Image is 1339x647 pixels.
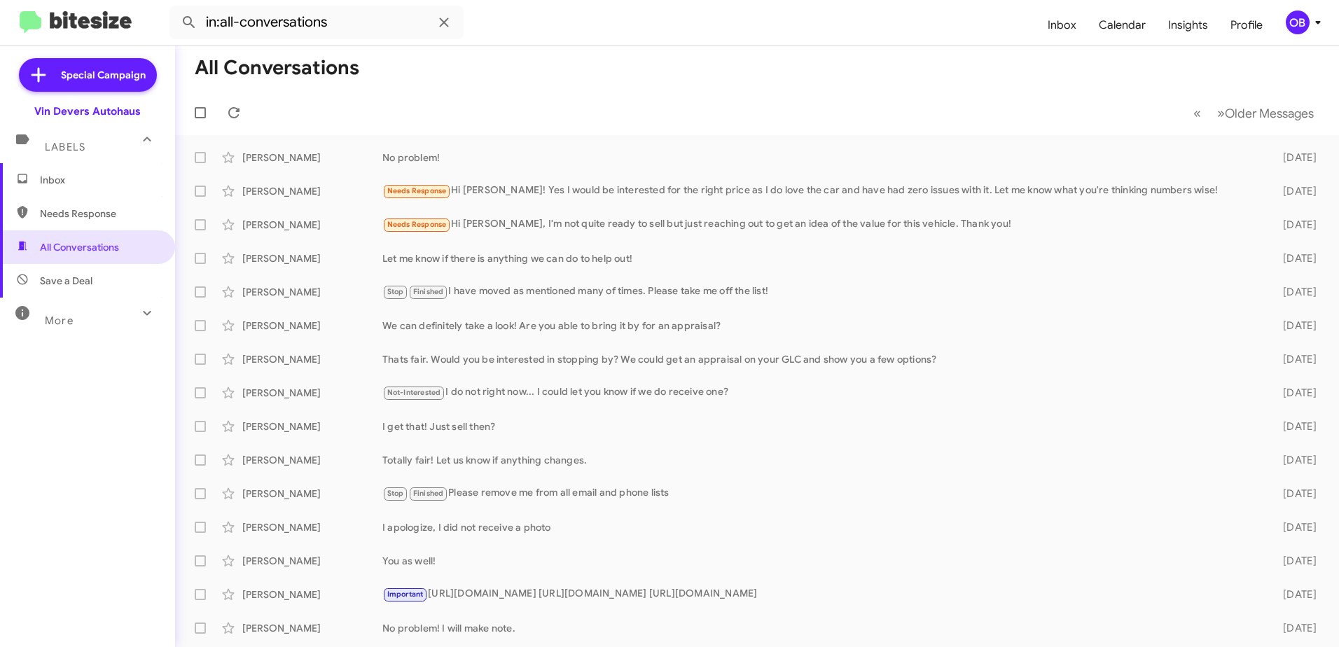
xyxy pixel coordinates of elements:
[387,186,447,195] span: Needs Response
[382,216,1261,232] div: Hi [PERSON_NAME], I'm not quite ready to sell but just reaching out to get an idea of the value f...
[1088,5,1157,46] a: Calendar
[40,173,159,187] span: Inbox
[1261,621,1328,635] div: [DATE]
[382,485,1261,501] div: Please remove me from all email and phone lists
[382,284,1261,300] div: I have moved as mentioned many of times. Please take me off the list!
[387,220,447,229] span: Needs Response
[1261,352,1328,366] div: [DATE]
[1185,99,1209,127] button: Previous
[1261,184,1328,198] div: [DATE]
[1261,520,1328,534] div: [DATE]
[242,184,382,198] div: [PERSON_NAME]
[242,151,382,165] div: [PERSON_NAME]
[1219,5,1274,46] a: Profile
[195,57,359,79] h1: All Conversations
[1261,587,1328,601] div: [DATE]
[1261,251,1328,265] div: [DATE]
[242,319,382,333] div: [PERSON_NAME]
[387,489,404,498] span: Stop
[40,207,159,221] span: Needs Response
[1261,285,1328,299] div: [DATE]
[1209,99,1322,127] button: Next
[1217,104,1225,122] span: »
[1225,106,1314,121] span: Older Messages
[382,554,1261,568] div: You as well!
[1261,453,1328,467] div: [DATE]
[387,590,424,599] span: Important
[382,453,1261,467] div: Totally fair! Let us know if anything changes.
[1261,554,1328,568] div: [DATE]
[382,621,1261,635] div: No problem! I will make note.
[1261,386,1328,400] div: [DATE]
[242,251,382,265] div: [PERSON_NAME]
[242,419,382,433] div: [PERSON_NAME]
[382,319,1261,333] div: We can definitely take a look! Are you able to bring it by for an appraisal?
[19,58,157,92] a: Special Campaign
[242,218,382,232] div: [PERSON_NAME]
[382,520,1261,534] div: I apologize, I did not receive a photo
[1036,5,1088,46] a: Inbox
[242,386,382,400] div: [PERSON_NAME]
[1286,11,1310,34] div: OB
[242,554,382,568] div: [PERSON_NAME]
[242,453,382,467] div: [PERSON_NAME]
[1157,5,1219,46] a: Insights
[1274,11,1324,34] button: OB
[1261,151,1328,165] div: [DATE]
[242,285,382,299] div: [PERSON_NAME]
[40,240,119,254] span: All Conversations
[1261,419,1328,433] div: [DATE]
[1193,104,1201,122] span: «
[242,520,382,534] div: [PERSON_NAME]
[1261,487,1328,501] div: [DATE]
[34,104,141,118] div: Vin Devers Autohaus
[382,183,1261,199] div: Hi [PERSON_NAME]! Yes I would be interested for the right price as I do love the car and have had...
[45,314,74,327] span: More
[382,352,1261,366] div: Thats fair. Would you be interested in stopping by? We could get an appraisal on your GLC and sho...
[242,587,382,601] div: [PERSON_NAME]
[1186,99,1322,127] nav: Page navigation example
[413,287,444,296] span: Finished
[413,489,444,498] span: Finished
[40,274,92,288] span: Save a Deal
[242,621,382,635] div: [PERSON_NAME]
[169,6,464,39] input: Search
[382,586,1261,602] div: [URL][DOMAIN_NAME] [URL][DOMAIN_NAME] [URL][DOMAIN_NAME]
[387,287,404,296] span: Stop
[382,419,1261,433] div: I get that! Just sell then?
[382,384,1261,401] div: I do not right now... I could let you know if we do receive one?
[61,68,146,82] span: Special Campaign
[242,487,382,501] div: [PERSON_NAME]
[387,388,441,397] span: Not-Interested
[242,352,382,366] div: [PERSON_NAME]
[382,251,1261,265] div: Let me know if there is anything we can do to help out!
[1261,218,1328,232] div: [DATE]
[382,151,1261,165] div: No problem!
[45,141,85,153] span: Labels
[1261,319,1328,333] div: [DATE]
